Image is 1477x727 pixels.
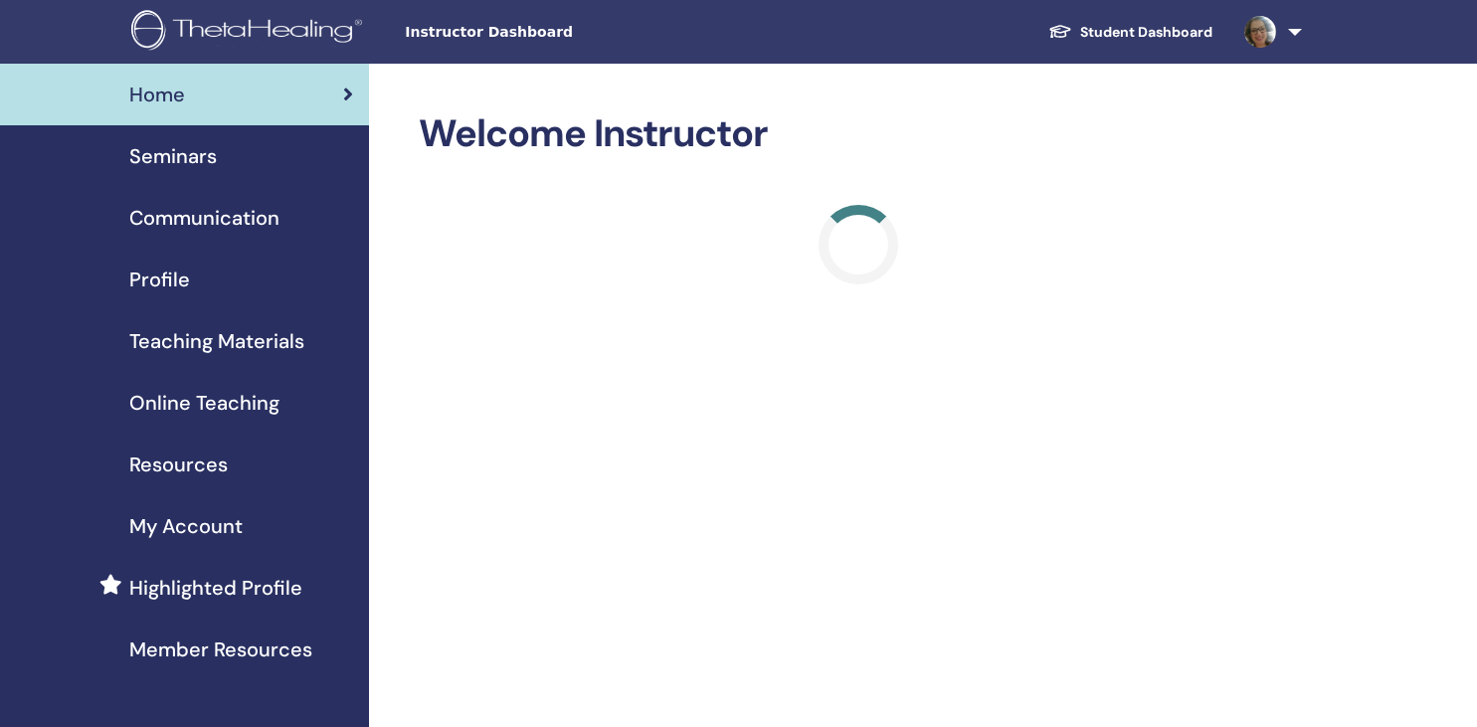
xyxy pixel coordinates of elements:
[1244,16,1276,48] img: default.jpg
[129,80,185,109] span: Home
[405,22,703,43] span: Instructor Dashboard
[129,326,304,356] span: Teaching Materials
[129,635,312,664] span: Member Resources
[131,10,369,55] img: logo.png
[129,141,217,171] span: Seminars
[129,573,302,603] span: Highlighted Profile
[129,450,228,479] span: Resources
[129,265,190,294] span: Profile
[1048,23,1072,40] img: graduation-cap-white.svg
[419,111,1298,157] h2: Welcome Instructor
[129,388,279,418] span: Online Teaching
[1032,14,1228,51] a: Student Dashboard
[129,511,243,541] span: My Account
[129,203,279,233] span: Communication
